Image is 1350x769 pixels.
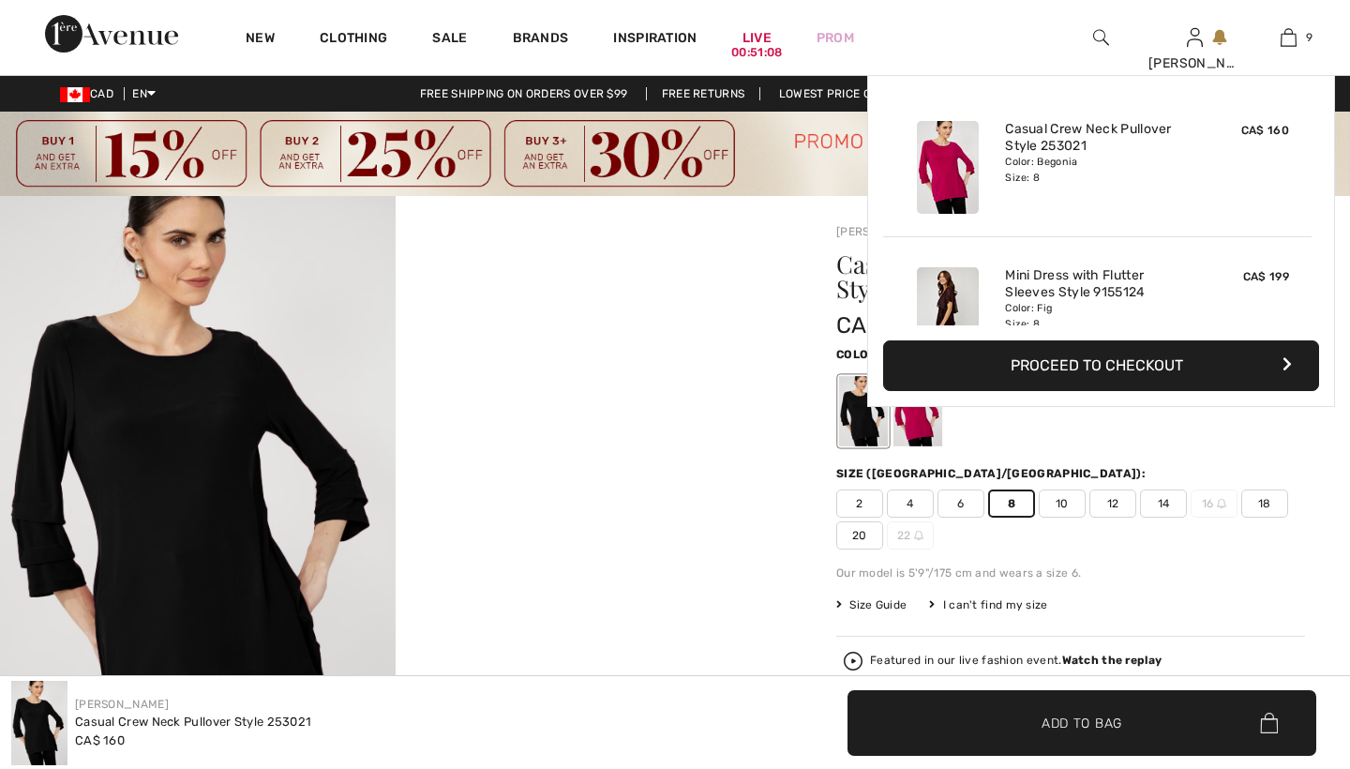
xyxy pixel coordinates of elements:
span: CA$ 199 [1243,270,1289,283]
img: Casual Crew Neck Pullover Style 253021 [917,121,979,214]
span: 6 [937,490,984,518]
span: CA$ 160 [1241,124,1289,137]
span: Add to Bag [1042,713,1122,732]
div: Black [839,376,888,446]
iframe: Opens a widget where you can chat to one of our agents [1228,628,1331,675]
span: 2 [836,490,883,518]
span: Inspiration [613,30,697,50]
img: Casual Crew Neck Pullover Style 253021 [11,681,67,765]
img: Watch the replay [844,652,862,671]
span: CA$ 160 [836,312,924,339]
a: [PERSON_NAME] [836,225,930,238]
img: ring-m.svg [1217,499,1226,508]
div: Size ([GEOGRAPHIC_DATA]/[GEOGRAPHIC_DATA]): [836,465,1149,482]
div: Casual Crew Neck Pullover Style 253021 [75,713,311,731]
span: 10 [1039,490,1086,518]
a: Live00:51:08 [742,28,772,48]
span: 20 [836,521,883,550]
button: Add to Bag [847,690,1316,756]
span: 22 [887,521,934,550]
div: I can't find my size [929,596,1047,613]
div: Begonia [893,376,942,446]
img: 1ère Avenue [45,15,178,53]
span: 12 [1089,490,1136,518]
a: Mini Dress with Flutter Sleeves Style 9155124 [1005,267,1190,301]
a: Lowest Price Guarantee [764,87,946,100]
div: 00:51:08 [731,44,782,62]
img: My Bag [1281,26,1297,49]
a: 9 [1242,26,1334,49]
a: Brands [513,30,569,50]
span: 14 [1140,490,1187,518]
button: Proceed to Checkout [883,340,1319,391]
span: 18 [1241,490,1288,518]
img: Bag.svg [1260,713,1278,733]
img: My Info [1187,26,1203,49]
a: Sale [432,30,467,50]
img: Mini Dress with Flutter Sleeves Style 9155124 [917,267,979,360]
div: Color: Begonia Size: 8 [1005,155,1190,185]
img: search the website [1093,26,1109,49]
a: Free shipping on orders over $99 [405,87,643,100]
div: Color: Fig Size: 8 [1005,301,1190,331]
strong: Watch the replay [1062,654,1162,667]
span: 4 [887,490,934,518]
a: Casual Crew Neck Pullover Style 253021 [1005,121,1190,155]
span: 8 [988,490,1035,518]
span: CAD [60,87,121,100]
a: Prom [817,28,854,48]
a: New [246,30,275,50]
span: 9 [1306,29,1312,46]
a: Clothing [320,30,387,50]
h1: Casual Crew Neck Pullover Style 253021 [836,252,1227,301]
div: Featured in our live fashion event. [870,655,1162,667]
span: Color: [836,348,880,361]
div: [PERSON_NAME] [1148,53,1240,73]
img: Canadian Dollar [60,87,90,102]
a: Free Returns [646,87,761,100]
img: ring-m.svg [914,531,923,540]
span: CA$ 160 [75,733,125,747]
span: 16 [1191,490,1237,518]
div: Our model is 5'9"/175 cm and wears a size 6. [836,565,1305,581]
span: EN [132,87,156,100]
a: Sign In [1187,28,1203,46]
span: Size Guide [836,596,907,613]
video: Your browser does not support the video tag. [396,196,791,394]
a: [PERSON_NAME] [75,698,169,711]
